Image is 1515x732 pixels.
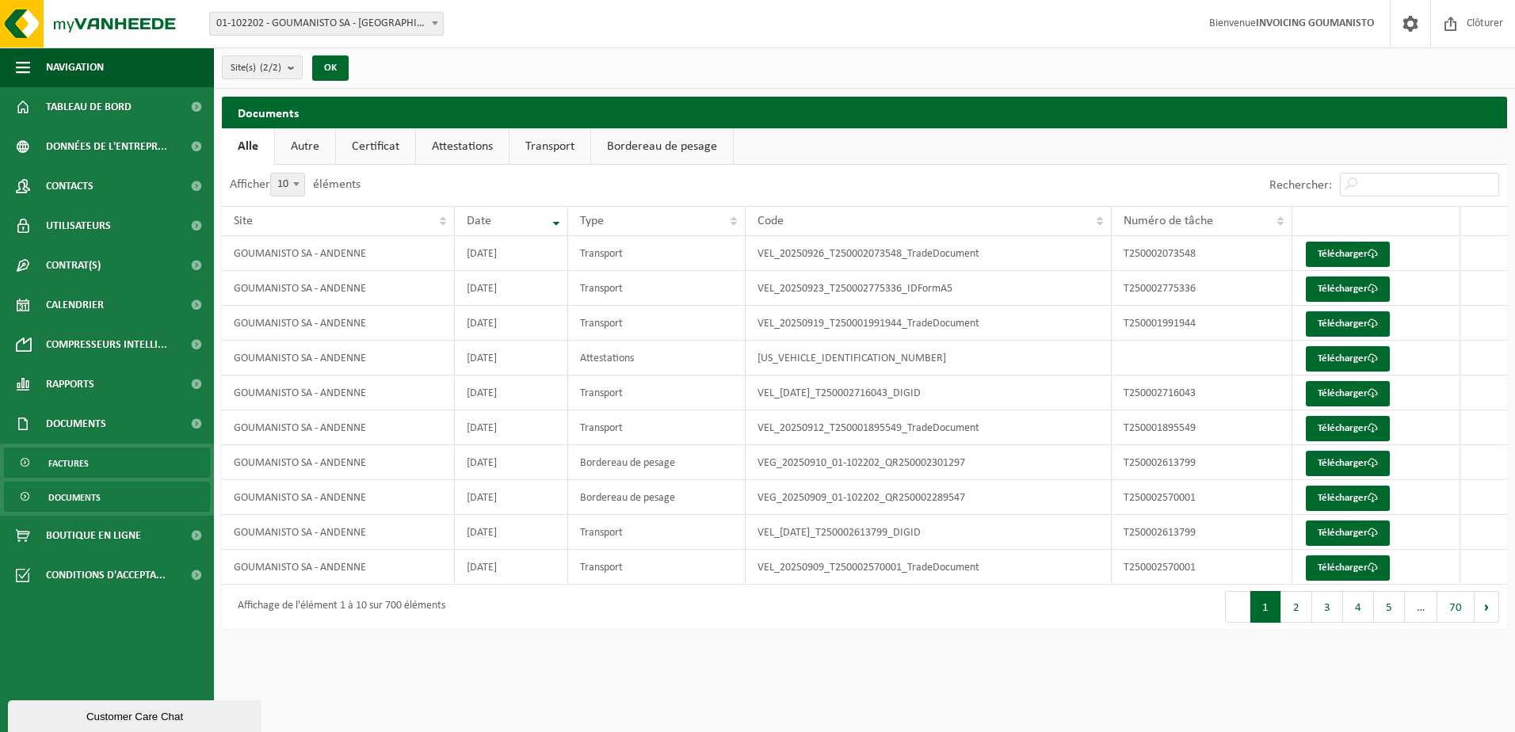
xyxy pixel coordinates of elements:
[46,285,104,325] span: Calendrier
[455,341,568,376] td: [DATE]
[1306,346,1390,372] a: Télécharger
[455,376,568,410] td: [DATE]
[746,376,1112,410] td: VEL_[DATE]_T250002716043_DIGID
[231,56,281,80] span: Site(s)
[455,306,568,341] td: [DATE]
[46,246,101,285] span: Contrat(s)
[275,128,335,165] a: Autre
[568,410,746,445] td: Transport
[568,341,746,376] td: Attestations
[1306,276,1390,302] a: Télécharger
[1306,381,1390,406] a: Télécharger
[1112,271,1292,306] td: T250002775336
[222,550,455,585] td: GOUMANISTO SA - ANDENNE
[746,306,1112,341] td: VEL_20250919_T250001991944_TradeDocument
[746,271,1112,306] td: VEL_20250923_T250002775336_IDFormA5
[591,128,733,165] a: Bordereau de pesage
[416,128,509,165] a: Attestations
[568,306,746,341] td: Transport
[222,55,303,79] button: Site(s)(2/2)
[746,480,1112,515] td: VEG_20250909_01-102202_QR250002289547
[1374,591,1405,623] button: 5
[1306,451,1390,476] a: Télécharger
[1306,555,1390,581] a: Télécharger
[1306,486,1390,511] a: Télécharger
[1306,311,1390,337] a: Télécharger
[1124,215,1213,227] span: Numéro de tâche
[46,516,141,555] span: Boutique en ligne
[1112,515,1292,550] td: T250002613799
[1306,416,1390,441] a: Télécharger
[210,13,443,35] span: 01-102202 - GOUMANISTO SA - ANDENNE
[46,48,104,87] span: Navigation
[1306,242,1390,267] a: Télécharger
[46,127,167,166] span: Données de l'entrepr...
[746,515,1112,550] td: VEL_[DATE]_T250002613799_DIGID
[46,404,106,444] span: Documents
[209,12,444,36] span: 01-102202 - GOUMANISTO SA - ANDENNE
[746,445,1112,480] td: VEG_20250910_01-102202_QR250002301297
[222,236,455,271] td: GOUMANISTO SA - ANDENNE
[234,215,253,227] span: Site
[46,166,93,206] span: Contacts
[1343,591,1374,623] button: 4
[568,515,746,550] td: Transport
[1437,591,1475,623] button: 70
[1405,591,1437,623] span: …
[260,63,281,73] count: (2/2)
[746,341,1112,376] td: [US_VEHICLE_IDENTIFICATION_NUMBER]
[455,515,568,550] td: [DATE]
[46,555,166,595] span: Conditions d'accepta...
[455,445,568,480] td: [DATE]
[222,376,455,410] td: GOUMANISTO SA - ANDENNE
[222,480,455,515] td: GOUMANISTO SA - ANDENNE
[1281,591,1312,623] button: 2
[1256,17,1374,29] strong: INVOICING GOUMANISTO
[222,515,455,550] td: GOUMANISTO SA - ANDENNE
[509,128,590,165] a: Transport
[48,482,101,513] span: Documents
[336,128,415,165] a: Certificat
[222,128,274,165] a: Alle
[1112,480,1292,515] td: T250002570001
[222,306,455,341] td: GOUMANISTO SA - ANDENNE
[270,173,305,196] span: 10
[455,236,568,271] td: [DATE]
[1250,591,1281,623] button: 1
[222,410,455,445] td: GOUMANISTO SA - ANDENNE
[1225,591,1250,623] button: Previous
[746,550,1112,585] td: VEL_20250909_T250002570001_TradeDocument
[455,550,568,585] td: [DATE]
[222,445,455,480] td: GOUMANISTO SA - ANDENNE
[1112,445,1292,480] td: T250002613799
[230,593,445,621] div: Affichage de l'élément 1 à 10 sur 700 éléments
[1269,179,1332,192] label: Rechercher:
[4,448,210,478] a: Factures
[222,341,455,376] td: GOUMANISTO SA - ANDENNE
[312,55,349,81] button: OK
[568,376,746,410] td: Transport
[455,410,568,445] td: [DATE]
[455,271,568,306] td: [DATE]
[230,178,361,191] label: Afficher éléments
[222,97,1507,128] h2: Documents
[1112,306,1292,341] td: T250001991944
[757,215,784,227] span: Code
[46,206,111,246] span: Utilisateurs
[1112,236,1292,271] td: T250002073548
[746,410,1112,445] td: VEL_20250912_T250001895549_TradeDocument
[8,697,265,732] iframe: chat widget
[746,236,1112,271] td: VEL_20250926_T250002073548_TradeDocument
[568,445,746,480] td: Bordereau de pesage
[1475,591,1499,623] button: Next
[1306,520,1390,546] a: Télécharger
[568,236,746,271] td: Transport
[1112,376,1292,410] td: T250002716043
[4,482,210,512] a: Documents
[580,215,604,227] span: Type
[46,364,94,404] span: Rapports
[1112,550,1292,585] td: T250002570001
[48,448,89,478] span: Factures
[46,325,167,364] span: Compresseurs intelli...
